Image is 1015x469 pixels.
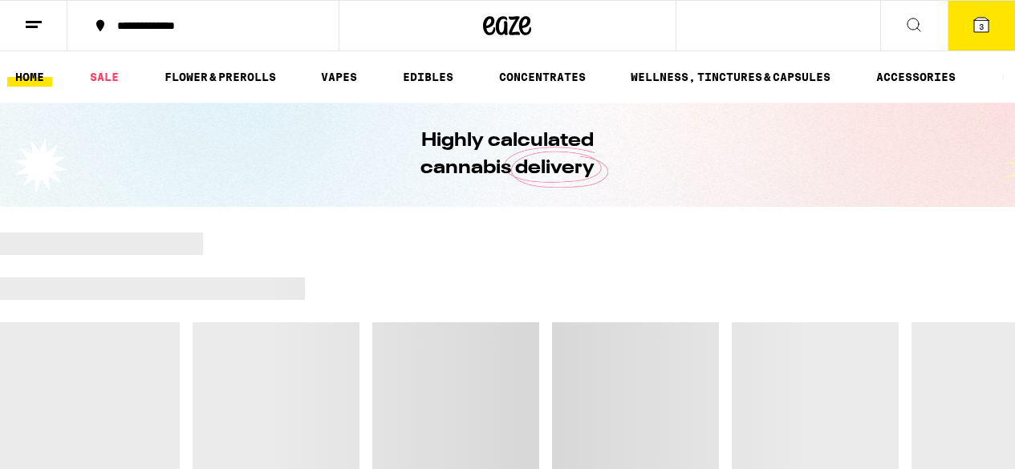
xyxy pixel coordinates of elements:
[948,1,1015,51] button: 3
[491,67,594,87] a: CONCENTRATES
[979,22,984,31] span: 3
[395,67,461,87] a: EDIBLES
[82,67,127,87] a: SALE
[7,67,52,87] a: HOME
[376,127,640,182] h1: Highly calculated cannabis delivery
[313,67,365,87] a: VAPES
[156,67,284,87] a: FLOWER & PREROLLS
[623,67,838,87] a: WELLNESS, TINCTURES & CAPSULES
[868,67,964,87] a: ACCESSORIES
